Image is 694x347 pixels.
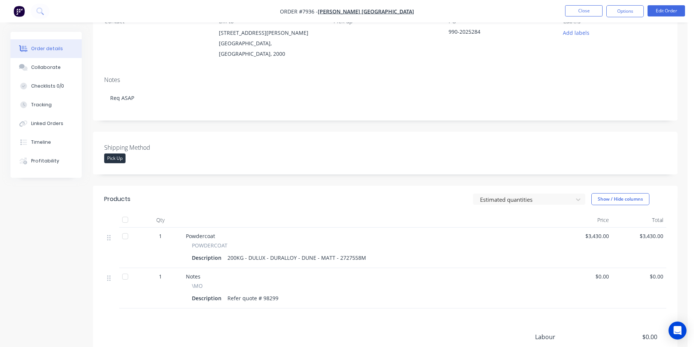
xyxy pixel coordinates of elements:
[591,193,649,205] button: Show / Hide columns
[10,77,82,95] button: Checklists 0/0
[449,18,551,25] div: PO
[10,152,82,170] button: Profitability
[104,143,198,152] label: Shipping Method
[219,28,322,59] div: [STREET_ADDRESS][PERSON_NAME][GEOGRAPHIC_DATA], [GEOGRAPHIC_DATA], 2000
[612,213,666,228] div: Total
[10,39,82,58] button: Order details
[192,293,224,304] div: Description
[219,18,322,25] div: Bill to
[138,213,183,228] div: Qty
[192,282,203,290] span: \MO
[186,232,215,240] span: Powdercoat
[449,28,542,38] div: 990-2025284
[104,153,126,163] div: Pick Up
[159,232,162,240] span: 1
[31,64,61,71] div: Collaborate
[192,241,227,249] span: POWDERCOAT
[601,332,657,341] span: $0.00
[615,232,663,240] span: $3,430.00
[224,293,281,304] div: Refer quote # 98299
[31,158,59,164] div: Profitability
[334,18,436,25] div: Pick up
[219,38,322,59] div: [GEOGRAPHIC_DATA], [GEOGRAPHIC_DATA], 2000
[186,273,200,280] span: Notes
[318,8,414,15] a: [PERSON_NAME] [GEOGRAPHIC_DATA]
[669,322,687,340] div: Open Intercom Messenger
[565,5,603,16] button: Close
[104,76,666,83] div: Notes
[563,18,666,25] div: Labels
[104,86,666,109] div: Req ASAP
[535,332,602,341] span: Labour
[10,58,82,77] button: Collaborate
[219,28,322,38] div: [STREET_ADDRESS][PERSON_NAME]
[558,213,612,228] div: Price
[561,232,609,240] span: $3,430.00
[159,273,162,280] span: 1
[224,252,369,263] div: 200KG - DULUX - DURALLOY - DUNE - MATT - 2727558M
[31,120,63,127] div: Linked Orders
[31,83,64,89] div: Checklists 0/0
[31,45,63,52] div: Order details
[561,273,609,280] span: $0.00
[192,252,224,263] div: Description
[10,95,82,114] button: Tracking
[280,8,318,15] span: Order #7936 -
[10,133,82,152] button: Timeline
[104,18,207,25] div: Contact
[559,28,594,38] button: Add labels
[13,6,25,17] img: Factory
[648,5,685,16] button: Edit Order
[615,273,663,280] span: $0.00
[10,114,82,133] button: Linked Orders
[31,139,51,146] div: Timeline
[104,195,130,204] div: Products
[606,5,644,17] button: Options
[31,101,52,108] div: Tracking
